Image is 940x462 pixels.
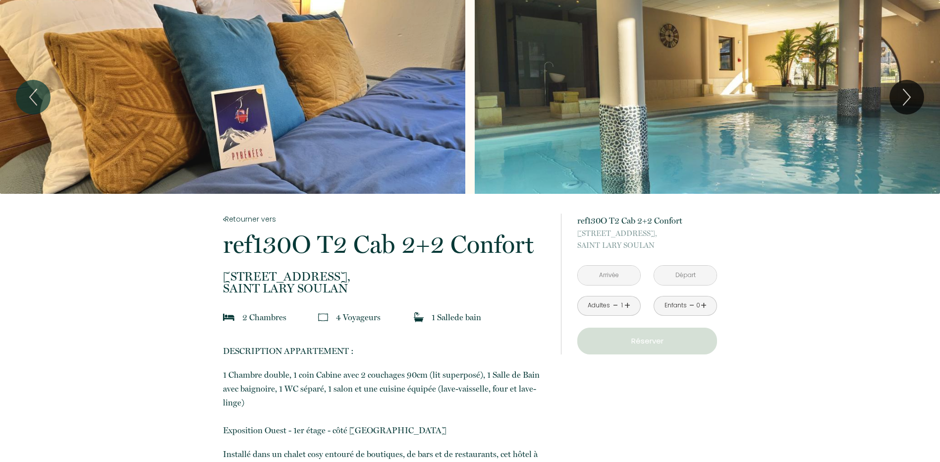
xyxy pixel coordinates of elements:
[613,298,618,313] a: -
[283,312,286,322] span: s
[701,298,707,313] a: +
[336,310,381,324] p: 4 Voyageur
[577,214,717,228] p: ref130O T2 Cab 2+2 Confort
[696,301,701,310] div: 0
[577,228,717,251] p: SAINT LARY SOULAN
[223,368,548,437] p: 1 Chambre double, 1 coin Cabine avec 2 couchages 90cm (lit superposé), 1 Salle de Bain avec baign...
[223,232,548,257] p: ref130O T2 Cab 2+2 Confort
[577,228,717,239] span: [STREET_ADDRESS],
[16,80,51,115] button: Previous
[432,310,481,324] p: 1 Salle de bain
[242,310,286,324] p: 2 Chambre
[581,335,714,347] p: Réserver
[689,298,695,313] a: -
[588,301,610,310] div: Adultes
[619,301,624,310] div: 1
[223,214,548,225] a: Retourner vers
[654,266,717,285] input: Départ
[223,271,548,283] span: [STREET_ADDRESS],
[578,266,640,285] input: Arrivée
[223,271,548,294] p: SAINT LARY SOULAN
[624,298,630,313] a: +
[577,328,717,354] button: Réserver
[664,301,687,310] div: Enfants
[223,344,548,358] p: DESCRIPTION APPARTEMENT :
[377,312,381,322] span: s
[318,312,328,322] img: guests
[889,80,924,115] button: Next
